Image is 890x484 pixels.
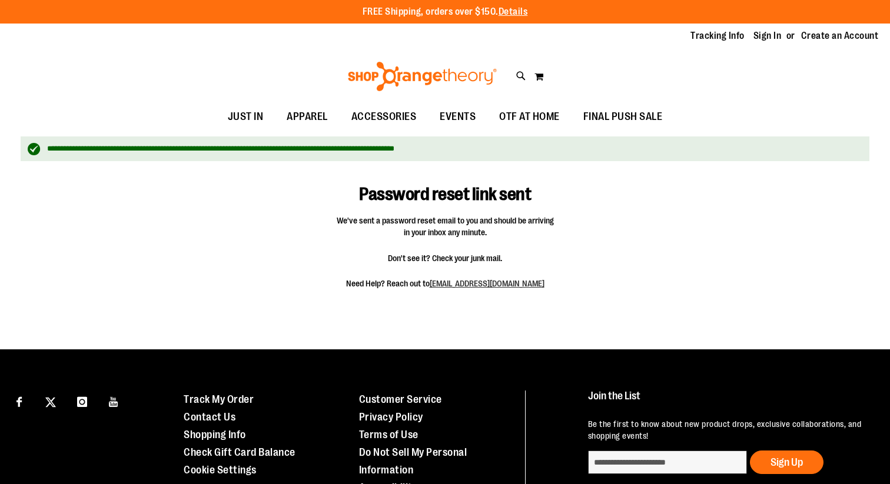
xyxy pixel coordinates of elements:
[346,62,499,91] img: Shop Orangetheory
[428,104,487,131] a: EVENTS
[45,397,56,408] img: Twitter
[359,411,423,423] a: Privacy Policy
[801,29,879,42] a: Create an Account
[440,104,476,130] span: EVENTS
[184,429,246,440] a: Shopping Info
[216,104,275,131] a: JUST IN
[690,29,745,42] a: Tracking Info
[499,6,528,17] a: Details
[72,390,92,411] a: Visit our Instagram page
[184,393,254,405] a: Track My Order
[275,104,340,131] a: APPAREL
[588,450,747,474] input: enter email
[753,29,782,42] a: Sign In
[359,393,442,405] a: Customer Service
[430,279,544,288] a: [EMAIL_ADDRESS][DOMAIN_NAME]
[351,104,417,130] span: ACCESSORIES
[487,104,572,131] a: OTF AT HOME
[184,446,295,458] a: Check Gift Card Balance
[583,104,663,130] span: FINAL PUSH SALE
[340,104,429,131] a: ACCESSORIES
[228,104,264,130] span: JUST IN
[336,252,554,264] span: Don't see it? Check your junk mail.
[336,215,554,238] span: We've sent a password reset email to you and should be arriving in your inbox any minute.
[750,450,823,474] button: Sign Up
[308,167,583,205] h1: Password reset link sent
[184,411,235,423] a: Contact Us
[572,104,675,131] a: FINAL PUSH SALE
[9,390,29,411] a: Visit our Facebook page
[363,5,528,19] p: FREE Shipping, orders over $150.
[499,104,560,130] span: OTF AT HOME
[184,464,257,476] a: Cookie Settings
[359,429,419,440] a: Terms of Use
[104,390,124,411] a: Visit our Youtube page
[588,390,867,412] h4: Join the List
[41,390,61,411] a: Visit our X page
[359,446,467,476] a: Do Not Sell My Personal Information
[588,418,867,442] p: Be the first to know about new product drops, exclusive collaborations, and shopping events!
[287,104,328,130] span: APPAREL
[771,456,803,468] span: Sign Up
[336,278,554,289] span: Need Help? Reach out to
